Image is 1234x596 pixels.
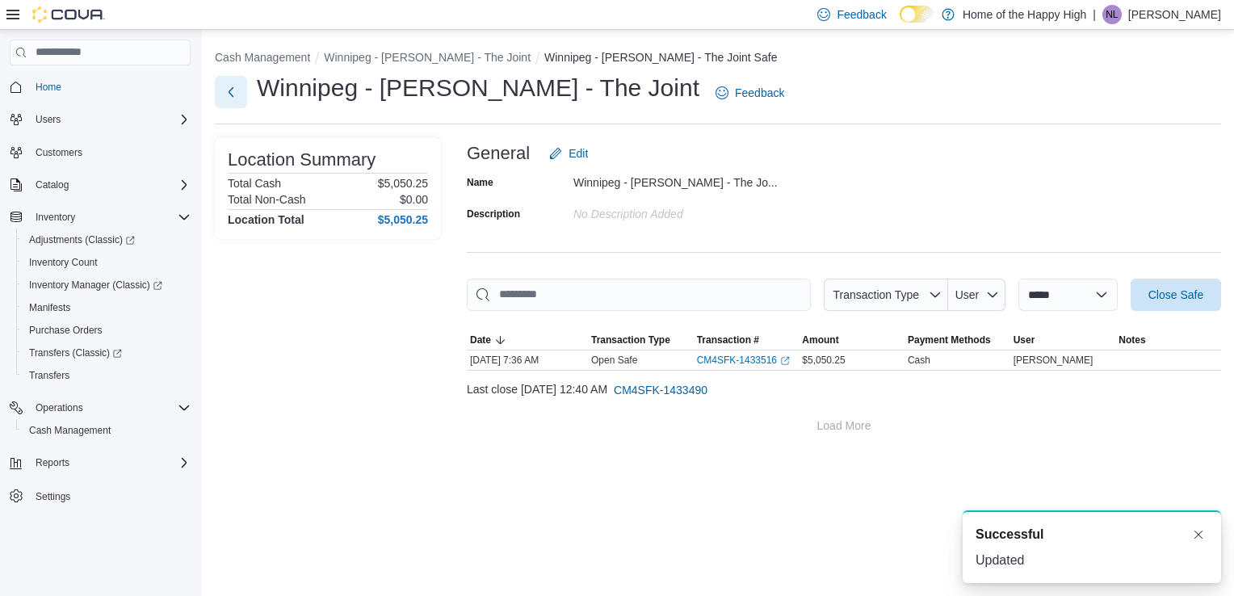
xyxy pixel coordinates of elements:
button: CM4SFK-1433490 [607,374,714,406]
button: Transfers [16,364,197,387]
h3: General [467,144,530,163]
span: Transfers (Classic) [29,346,122,359]
span: Users [36,113,61,126]
button: Notes [1115,330,1221,350]
span: Inventory [36,211,75,224]
p: [PERSON_NAME] [1128,5,1221,24]
button: Dismiss toast [1189,525,1208,544]
nav: Complex example [10,69,191,550]
span: NL [1106,5,1118,24]
button: Home [3,75,197,99]
div: No Description added [573,201,790,220]
button: Load More [467,409,1221,442]
span: Transfers [23,366,191,385]
span: Inventory Count [29,256,98,269]
span: Adjustments (Classic) [29,233,135,246]
span: Customers [36,146,82,159]
a: Customers [29,143,89,162]
span: Home [36,81,61,94]
p: Open Safe [591,354,637,367]
span: Catalog [29,175,191,195]
a: Inventory Count [23,253,104,272]
div: Updated [976,551,1208,570]
button: Manifests [16,296,197,319]
button: Reports [29,453,76,472]
nav: An example of EuiBreadcrumbs [215,49,1221,69]
span: Transfers [29,369,69,382]
button: Operations [3,397,197,419]
div: Last close [DATE] 12:40 AM [467,374,1221,406]
h4: $5,050.25 [378,213,428,226]
div: Winnipeg - [PERSON_NAME] - The Jo... [573,170,790,189]
a: Adjustments (Classic) [23,230,141,250]
button: User [1010,330,1116,350]
button: Next [215,76,247,108]
button: Reports [3,451,197,474]
span: Cash Management [29,424,111,437]
span: Manifests [23,298,191,317]
button: Users [3,108,197,131]
button: Winnipeg - [PERSON_NAME] - The Joint [324,51,531,64]
svg: External link [780,356,790,366]
h6: Total Cash [228,177,281,190]
p: $5,050.25 [378,177,428,190]
span: Reports [36,456,69,469]
a: Settings [29,487,77,506]
span: Transaction # [697,334,759,346]
span: Payment Methods [908,334,991,346]
h3: Location Summary [228,150,376,170]
span: Purchase Orders [23,321,191,340]
button: Close Safe [1131,279,1221,311]
span: Inventory Manager (Classic) [29,279,162,292]
span: Customers [29,142,191,162]
a: Inventory Manager (Classic) [16,274,197,296]
a: Cash Management [23,421,117,440]
button: Inventory [3,206,197,229]
span: Transaction Type [833,288,919,301]
span: Transaction Type [591,334,670,346]
a: Transfers (Classic) [16,342,197,364]
button: Transaction # [694,330,800,350]
a: Adjustments (Classic) [16,229,197,251]
span: Edit [569,145,588,162]
div: Nadia Lovstad [1102,5,1122,24]
span: Operations [36,401,83,414]
span: Home [29,77,191,97]
button: Inventory Count [16,251,197,274]
span: Catalog [36,178,69,191]
span: Users [29,110,191,129]
span: Close Safe [1148,287,1203,303]
span: Operations [29,398,191,418]
span: Inventory Count [23,253,191,272]
a: Inventory Manager (Classic) [23,275,169,295]
span: Date [470,334,491,346]
h6: Total Non-Cash [228,193,306,206]
span: Purchase Orders [29,324,103,337]
span: CM4SFK-1433490 [614,382,707,398]
span: Feedback [837,6,886,23]
span: Transfers (Classic) [23,343,191,363]
span: $5,050.25 [802,354,845,367]
span: Manifests [29,301,70,314]
div: Notification [976,525,1208,544]
a: Home [29,78,68,97]
button: Edit [543,137,594,170]
button: Catalog [29,175,75,195]
h1: Winnipeg - [PERSON_NAME] - The Joint [257,72,699,104]
button: Payment Methods [905,330,1010,350]
button: Cash Management [215,51,310,64]
button: Cash Management [16,419,197,442]
span: Inventory [29,208,191,227]
span: Inventory Manager (Classic) [23,275,191,295]
div: Cash [908,354,930,367]
h4: Location Total [228,213,304,226]
p: Home of the Happy High [963,5,1086,24]
a: Transfers [23,366,76,385]
input: Dark Mode [900,6,934,23]
label: Description [467,208,520,220]
button: Winnipeg - [PERSON_NAME] - The Joint Safe [544,51,777,64]
a: Purchase Orders [23,321,109,340]
button: User [948,279,1005,311]
p: $0.00 [400,193,428,206]
a: Transfers (Classic) [23,343,128,363]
